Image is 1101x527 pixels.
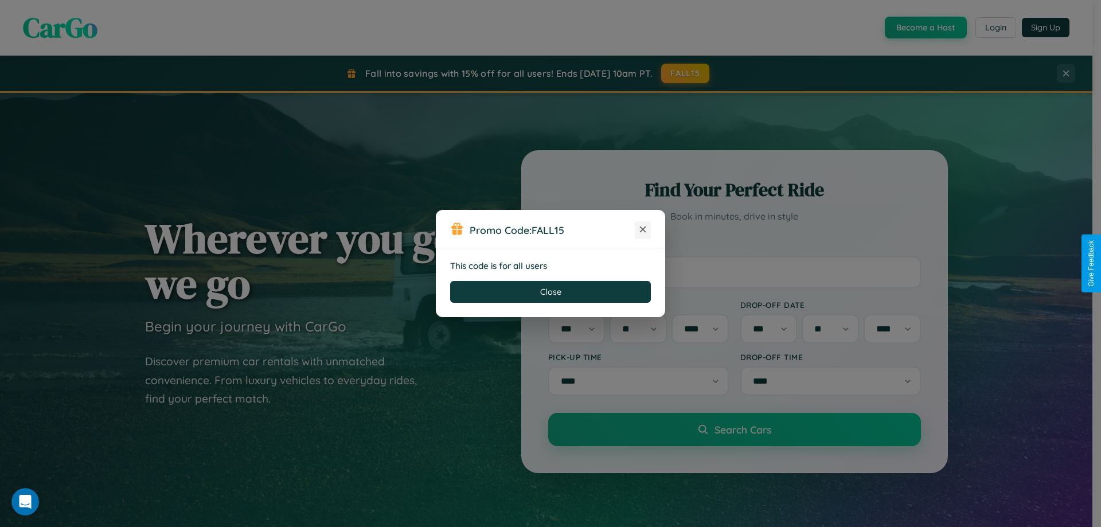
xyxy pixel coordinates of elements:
div: Give Feedback [1087,240,1095,287]
h3: Promo Code: [470,224,635,236]
b: FALL15 [532,224,564,236]
strong: This code is for all users [450,260,547,271]
button: Close [450,281,651,303]
iframe: Intercom live chat [11,488,39,516]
